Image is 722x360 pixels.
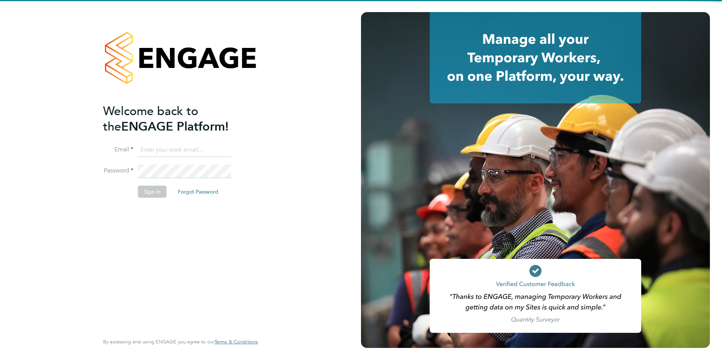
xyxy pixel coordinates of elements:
label: Password [103,167,133,175]
span: Welcome back to the [103,104,198,134]
input: Enter your work email... [138,143,231,157]
a: Terms & Conditions [214,339,258,345]
span: By accessing and using ENGAGE you agree to our [103,338,258,345]
h2: ENGAGE Platform! [103,103,250,134]
button: Forgot Password [172,186,224,198]
button: Sign In [138,186,167,198]
label: Email [103,146,133,154]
